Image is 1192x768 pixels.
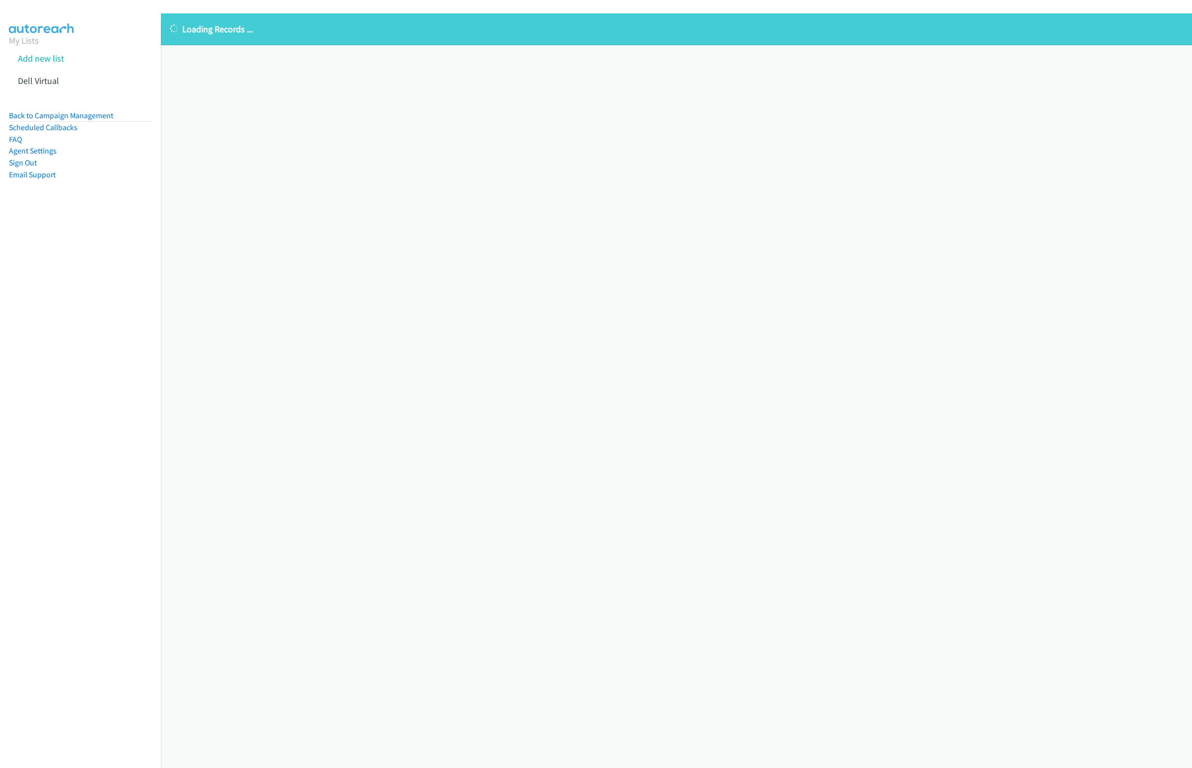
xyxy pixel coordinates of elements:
[18,53,64,64] a: Add new list
[9,170,56,179] a: Email Support
[170,22,1183,36] p: Loading Records ...
[9,35,39,46] a: My Lists
[9,135,22,144] a: FAQ
[9,158,37,167] a: Sign Out
[9,111,113,120] a: Back to Campaign Management
[9,123,77,132] a: Scheduled Callbacks
[18,75,59,86] a: Dell Virtual
[9,146,57,155] a: Agent Settings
